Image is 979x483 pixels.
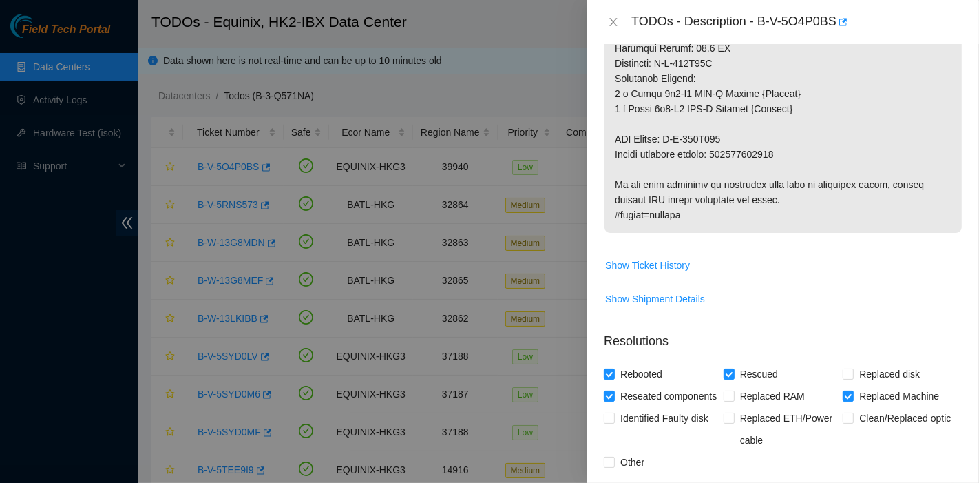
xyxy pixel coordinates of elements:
[604,321,962,351] p: Resolutions
[735,385,810,407] span: Replaced RAM
[854,385,945,407] span: Replaced Machine
[615,363,668,385] span: Rebooted
[615,385,722,407] span: Reseated components
[735,363,783,385] span: Rescued
[631,11,962,33] div: TODOs - Description - B-V-5O4P0BS
[615,407,714,429] span: Identified Faulty disk
[604,288,706,310] button: Show Shipment Details
[605,291,705,307] span: Show Shipment Details
[854,407,956,429] span: Clean/Replaced optic
[604,254,691,276] button: Show Ticket History
[615,451,650,473] span: Other
[605,258,690,273] span: Show Ticket History
[608,17,619,28] span: close
[735,407,843,451] span: Replaced ETH/Power cable
[854,363,925,385] span: Replaced disk
[604,16,623,29] button: Close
